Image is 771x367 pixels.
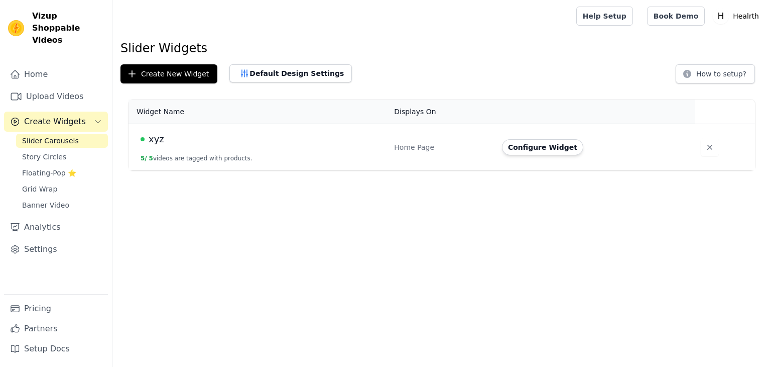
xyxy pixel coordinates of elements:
button: Default Design Settings [229,64,352,82]
img: Vizup [8,20,24,36]
th: Widget Name [128,100,388,124]
a: Story Circles [16,150,108,164]
button: Configure Widget [502,139,583,155]
a: Help Setup [576,7,633,26]
span: Floating-Pop ⭐ [22,168,76,178]
a: Slider Carousels [16,134,108,148]
span: Create Widgets [24,116,86,128]
a: Settings [4,239,108,259]
span: Banner Video [22,200,69,210]
a: Analytics [4,217,108,237]
button: How to setup? [676,64,755,83]
th: Displays On [388,100,496,124]
button: Create New Widget [120,64,217,83]
a: How to setup? [676,71,755,81]
span: Live Published [141,137,145,141]
span: Vizup Shoppable Videos [32,10,104,46]
div: Home Page [394,142,490,152]
p: Healrth [729,7,763,25]
span: Story Circles [22,152,66,162]
text: H [718,11,724,21]
a: Upload Videos [4,86,108,107]
button: H Healrth [713,7,763,25]
h1: Slider Widgets [120,40,763,56]
span: 5 [149,155,153,162]
a: Banner Video [16,198,108,212]
a: Grid Wrap [16,182,108,196]
span: Slider Carousels [22,136,79,146]
span: xyz [149,132,164,146]
a: Pricing [4,299,108,319]
a: Setup Docs [4,339,108,359]
a: Partners [4,319,108,339]
button: Create Widgets [4,112,108,132]
span: 5 / [141,155,147,162]
a: Floating-Pop ⭐ [16,166,108,180]
button: 5/ 5videos are tagged with products. [141,154,252,162]
a: Book Demo [647,7,705,26]
button: Delete widget [701,138,719,156]
a: Home [4,64,108,84]
span: Grid Wrap [22,184,57,194]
